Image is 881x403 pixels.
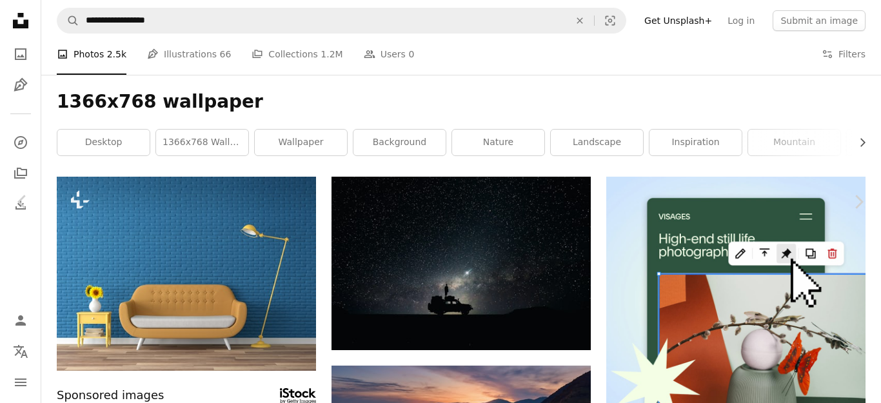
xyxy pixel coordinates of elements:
[836,140,881,264] a: Next
[57,90,866,113] h1: 1366x768 wallpaper
[595,8,626,33] button: Visual search
[57,8,626,34] form: Find visuals sitewide
[566,8,594,33] button: Clear
[748,130,840,155] a: mountain
[551,130,643,155] a: landscape
[637,10,720,31] a: Get Unsplash+
[353,130,446,155] a: background
[57,177,316,371] img: Colorful living room 3d render,There are wood floor,navy blue empty brick wall,decorate with yell...
[252,34,342,75] a: Collections 1.2M
[220,47,232,61] span: 66
[321,47,342,61] span: 1.2M
[720,10,762,31] a: Log in
[851,130,866,155] button: scroll list to the right
[255,130,347,155] a: wallpaper
[649,130,742,155] a: inspiration
[8,41,34,67] a: Photos
[147,34,231,75] a: Illustrations 66
[8,308,34,333] a: Log in / Sign up
[8,339,34,364] button: Language
[332,257,591,269] a: silhouette of off-road car
[57,130,150,155] a: desktop
[8,72,34,98] a: Illustrations
[364,34,415,75] a: Users 0
[408,47,414,61] span: 0
[8,369,34,395] button: Menu
[822,34,866,75] button: Filters
[57,268,316,279] a: Colorful living room 3d render,There are wood floor,navy blue empty brick wall,decorate with yell...
[57,8,79,33] button: Search Unsplash
[156,130,248,155] a: 1366x768 wallpaper anime
[332,177,591,350] img: silhouette of off-road car
[452,130,544,155] a: nature
[773,10,866,31] button: Submit an image
[8,130,34,155] a: Explore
